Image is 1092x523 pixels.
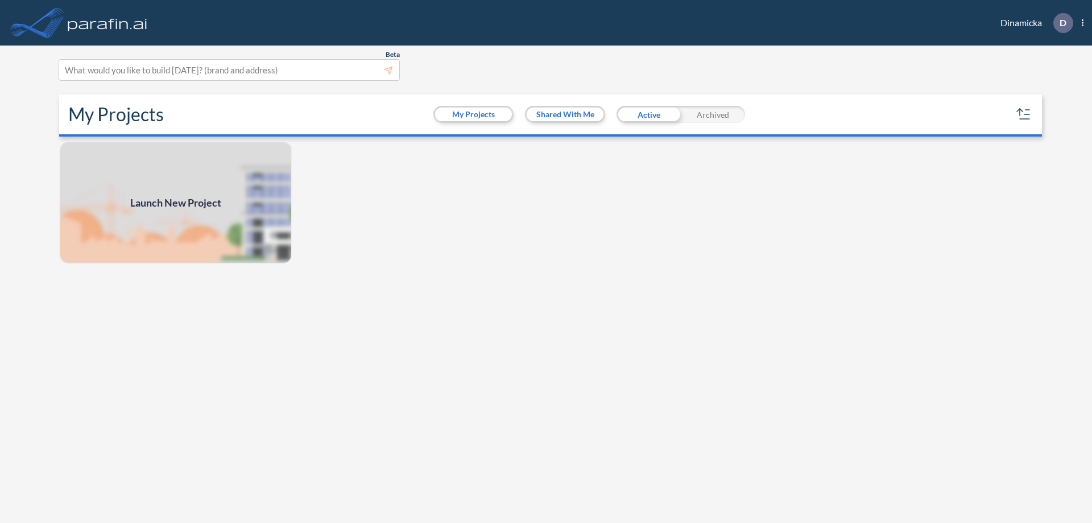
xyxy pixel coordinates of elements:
[68,104,164,125] h2: My Projects
[65,11,150,34] img: logo
[59,141,292,264] a: Launch New Project
[1015,105,1033,123] button: sort
[1060,18,1066,28] p: D
[527,108,603,121] button: Shared With Me
[617,106,681,123] div: Active
[681,106,745,123] div: Archived
[386,50,400,59] span: Beta
[435,108,512,121] button: My Projects
[983,13,1083,33] div: Dinamicka
[59,141,292,264] img: add
[130,195,221,211] span: Launch New Project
